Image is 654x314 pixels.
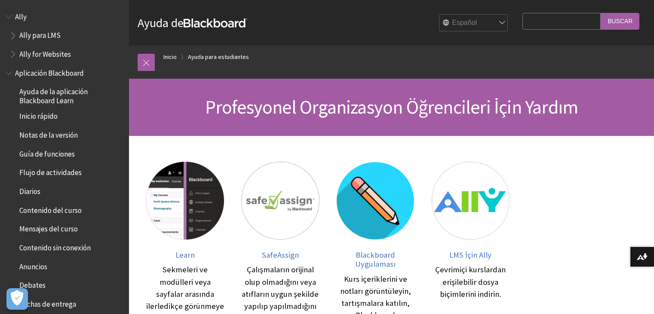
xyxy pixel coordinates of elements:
span: Blackboard Uygulaması [355,250,396,269]
a: Ayuda para estudiantes [188,52,249,62]
img: SafeAssign [241,162,319,240]
span: Contenido sin conexión [19,240,91,252]
span: Inicio rápido [19,109,58,121]
div: Çevrimiçi kurslardan erişilebilir dosya biçimlerini indirin. [432,264,510,300]
span: Ally for Websites [19,47,71,58]
span: Fechas de entrega [19,297,76,308]
nav: Book outline for Anthology Ally Help [5,9,124,62]
span: Debates [19,278,46,290]
span: LMS İçin Ally [449,250,491,260]
a: Inicio [163,52,177,62]
span: Flujo de actividades [19,166,82,177]
span: Anuncios [19,259,47,271]
img: LMS İçin Ally [432,162,510,240]
span: Mensajes del curso [19,222,78,234]
a: Ayuda deBlackboard [138,15,247,31]
span: Ally para LMS [19,28,61,40]
span: Profesyonel Organizasyon Öğrencileri İçin Yardım [205,95,578,119]
span: Ally [15,9,27,21]
span: Aplicación Blackboard [15,66,84,77]
input: Buscar [601,13,639,30]
span: Contenido del curso [19,203,82,215]
span: Guía de funciones [19,147,75,158]
span: Ayuda de la aplicación Blackboard Learn [19,85,123,105]
button: Abrir preferencias [6,288,28,310]
img: Blackboard Uygulaması [337,162,415,240]
span: Notas de la versión [19,128,78,139]
strong: Blackboard [184,18,247,28]
span: SafeAssign [262,250,299,260]
select: Site Language Selector [439,15,508,32]
span: Learn [175,250,195,260]
img: Learn [146,162,224,240]
span: Diarios [19,184,40,196]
